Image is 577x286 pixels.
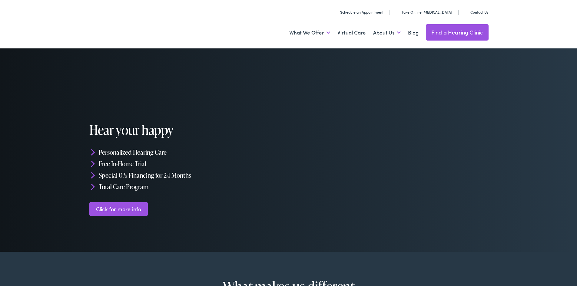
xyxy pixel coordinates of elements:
[89,202,148,216] a: Click for more info
[408,21,419,44] a: Blog
[289,21,330,44] a: What We Offer
[426,24,489,41] a: Find a Hearing Clinic
[395,9,399,15] img: utility icon
[89,181,291,192] li: Total Care Program
[333,9,383,15] a: Schedule an Appointment
[89,123,274,137] h1: Hear your happy
[89,146,291,158] li: Personalized Hearing Care
[464,9,488,15] a: Contact Us
[333,9,338,15] img: utility icon
[373,21,401,44] a: About Us
[395,9,452,15] a: Take Online [MEDICAL_DATA]
[464,9,468,15] img: utility icon
[89,158,291,169] li: Free In-Home Trial
[89,169,291,181] li: Special 0% Financing for 24 Months
[337,21,366,44] a: Virtual Care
